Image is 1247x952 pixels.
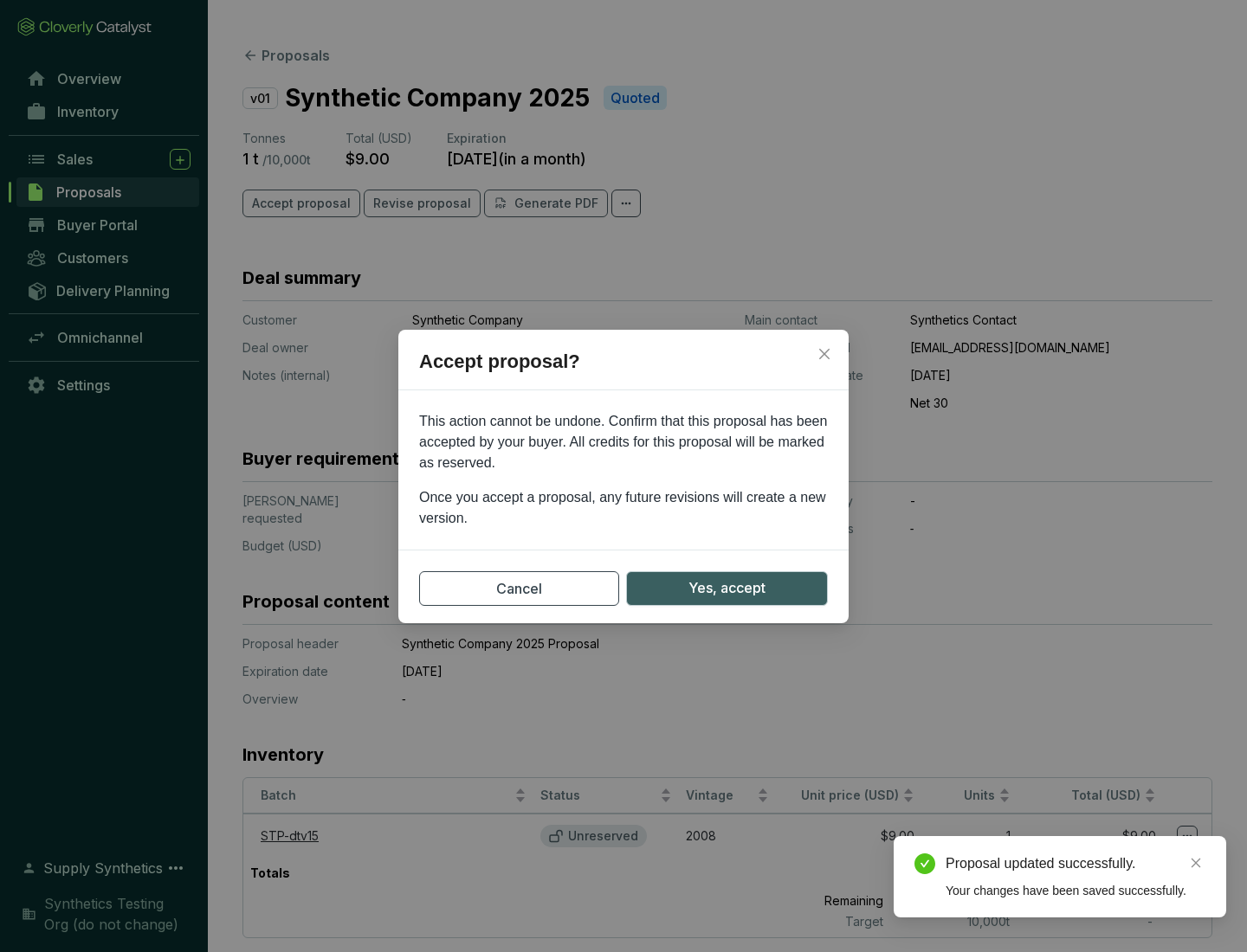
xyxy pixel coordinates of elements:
[419,487,828,529] p: Once you accept a proposal, any future revisions will create a new version.
[398,347,849,390] h2: Accept proposal?
[811,347,838,361] span: Close
[419,411,828,473] p: This action cannot be undone. Confirm that this proposal has been accepted by your buyer. All cre...
[688,577,766,599] span: Yes, accept
[811,340,838,368] button: Close
[419,571,619,606] button: Cancel
[817,347,831,361] span: close
[946,853,1205,874] div: Proposal updated successfully.
[946,881,1205,900] div: Your changes have been saved successfully.
[1186,853,1205,872] a: Close
[626,571,828,606] button: Yes, accept
[496,578,542,599] span: Cancel
[1190,857,1202,869] span: close
[914,853,935,874] span: check-circle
